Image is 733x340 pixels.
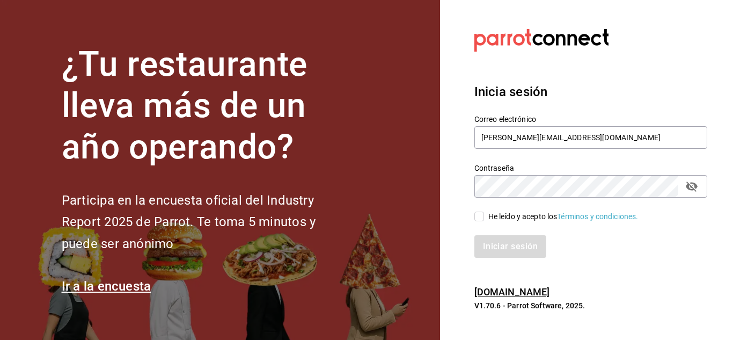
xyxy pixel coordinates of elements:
p: V1.70.6 - Parrot Software, 2025. [474,300,707,311]
label: Contraseña [474,164,707,172]
input: Ingresa tu correo electrónico [474,126,707,149]
a: Términos y condiciones. [557,212,638,221]
label: Correo electrónico [474,115,707,123]
h1: ¿Tu restaurante lleva más de un año operando? [62,44,351,168]
a: Ir a la encuesta [62,279,151,294]
a: [DOMAIN_NAME] [474,286,550,298]
h2: Participa en la encuesta oficial del Industry Report 2025 de Parrot. Te toma 5 minutos y puede se... [62,190,351,255]
button: passwordField [683,177,701,196]
h3: Inicia sesión [474,82,707,102]
div: He leído y acepto los [488,211,639,222]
